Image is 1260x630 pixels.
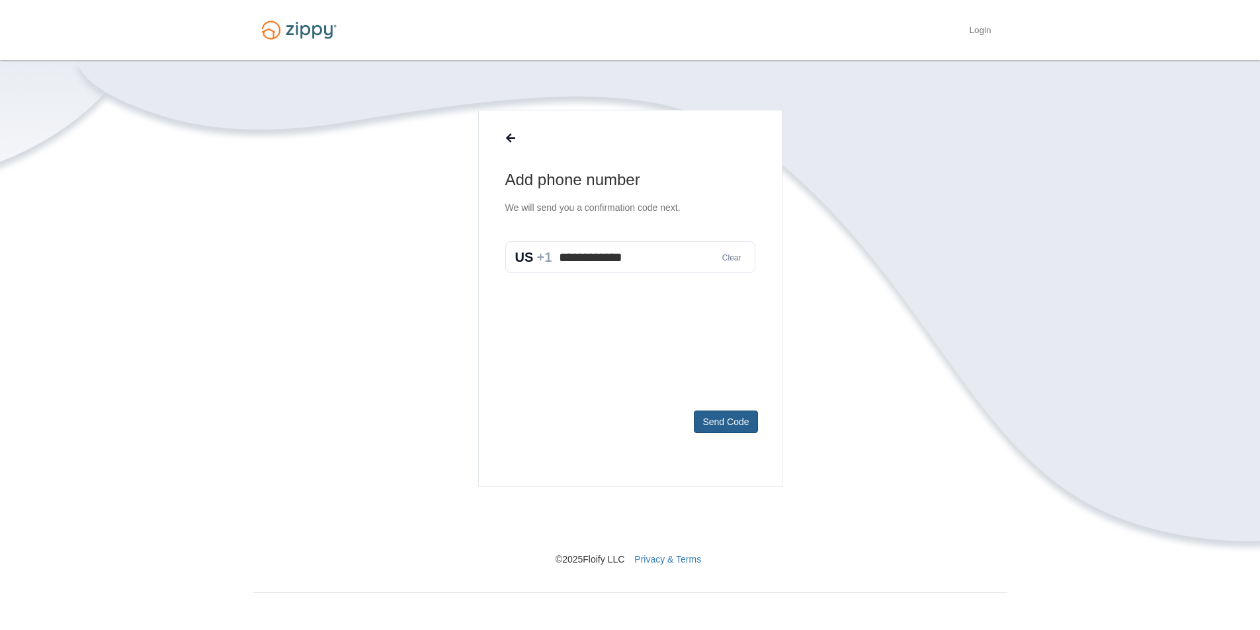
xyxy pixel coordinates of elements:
[253,15,345,46] img: Logo
[718,252,745,264] button: Clear
[253,487,1007,566] nav: © 2025 Floify LLC
[969,25,991,38] a: Login
[505,169,755,190] h1: Add phone number
[505,201,755,215] p: We will send you a confirmation code next.
[634,554,701,565] a: Privacy & Terms
[694,411,757,433] button: Send Code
